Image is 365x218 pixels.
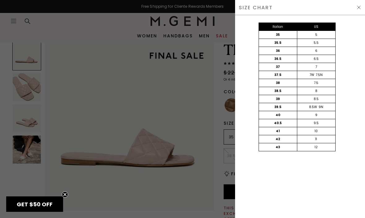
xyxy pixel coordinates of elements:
[259,79,297,87] div: 38
[297,119,335,127] div: 9.5
[259,127,297,135] div: 41
[259,31,297,39] div: 35
[297,143,335,151] div: 12
[297,87,335,95] div: 8
[259,39,297,47] div: 35.5
[259,47,297,55] div: 36
[297,47,335,55] div: 6
[316,73,323,78] div: 7.5N
[259,111,297,119] div: 40
[259,119,297,127] div: 40.5
[259,23,297,31] div: Italian
[319,105,323,110] div: 9N
[297,135,335,143] div: 11
[259,71,297,79] div: 37.5
[259,87,297,95] div: 38.5
[309,105,317,110] div: 8.5W
[297,63,335,71] div: 7
[259,55,297,63] div: 36.5
[297,55,335,63] div: 6.5
[6,196,63,212] div: GET $50 OFFClose teaser
[17,200,53,208] span: GET $50 OFF
[297,23,335,31] div: US
[259,63,297,71] div: 37
[297,95,335,103] div: 8.5
[310,73,314,78] div: 7W
[259,135,297,143] div: 42
[297,31,335,39] div: 5
[297,127,335,135] div: 10
[62,191,68,198] button: Close teaser
[297,39,335,47] div: 5.5
[297,111,335,119] div: 9
[356,5,361,10] img: Hide Drawer
[259,143,297,151] div: 43
[259,95,297,103] div: 39
[297,79,335,87] div: 7.5
[259,103,297,111] div: 39.5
